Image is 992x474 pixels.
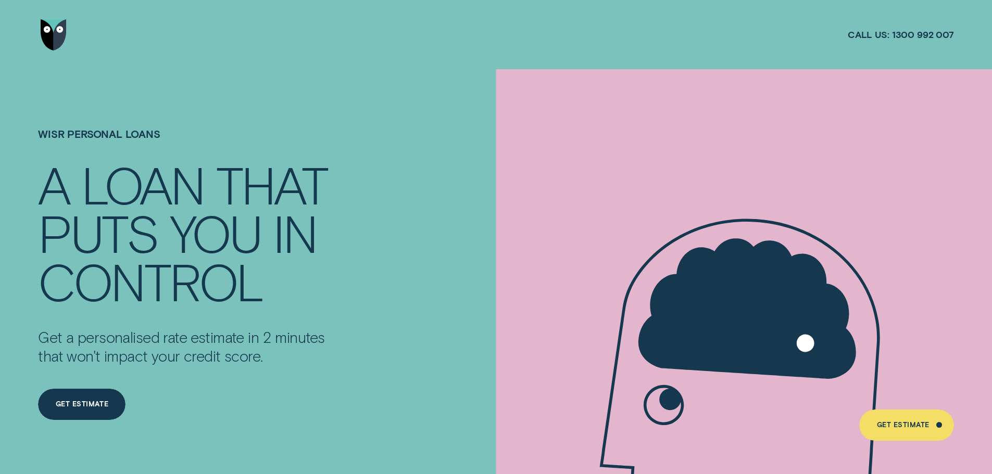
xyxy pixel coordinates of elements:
[216,160,327,208] div: THAT
[38,208,157,257] div: PUTS
[848,29,954,41] a: Call us:1300 992 007
[848,29,889,41] span: Call us:
[859,409,953,441] a: Get Estimate
[38,328,339,365] p: Get a personalised rate estimate in 2 minutes that won't impact your credit score.
[170,208,261,257] div: YOU
[892,29,954,41] span: 1300 992 007
[38,160,69,208] div: A
[38,257,262,305] div: CONTROL
[41,19,67,50] img: Wisr
[38,389,125,420] a: Get Estimate
[38,160,339,305] h4: A LOAN THAT PUTS YOU IN CONTROL
[273,208,317,257] div: IN
[81,160,204,208] div: LOAN
[38,128,339,160] h1: Wisr Personal Loans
